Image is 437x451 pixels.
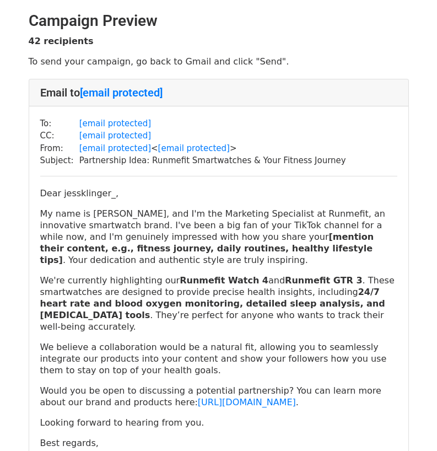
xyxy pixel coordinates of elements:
p: Looking forward to hearing from you. [40,417,397,428]
p: Would you be open to discussing a potential partnership? You can learn more about our brand and p... [40,385,397,408]
a: [email protected] [79,119,151,128]
strong: 42 recipients [29,36,94,46]
td: Partnership Idea: Runmefit Smartwatches & Your Fitness Journey [79,154,346,167]
td: CC: [40,130,79,142]
td: To: [40,117,79,130]
p: My name is [PERSON_NAME], and I'm the Marketing Specialist at Runmefit, an innovative smartwatch ... [40,208,397,266]
a: [URL][DOMAIN_NAME] [198,397,296,407]
td: < > [79,142,346,155]
h4: Email to [40,86,397,99]
a: [email protected] [158,143,230,153]
p: Dear jessklinger_, [40,187,397,199]
p: We're currently highlighting our and . These smartwatches are designed to provide precise health ... [40,275,397,332]
h2: Campaign Preview [29,12,409,30]
a: [email protected] [79,143,151,153]
b: Runmefit GTR 3 [285,275,363,286]
td: Subject: [40,154,79,167]
p: To send your campaign, go back to Gmail and click "Send". [29,56,409,67]
b: [mention their content, e.g., fitness journey, daily routines, healthy lifestyle tips] [40,232,374,265]
p: We believe a collaboration would be a natural fit, allowing you to seamlessly integrate our produ... [40,341,397,376]
b: 24/7 heart rate and blood oxygen monitoring, detailed sleep analysis, and [MEDICAL_DATA] tools [40,287,385,320]
a: [email protected] [80,86,163,99]
a: [email protected] [79,131,151,141]
td: From: [40,142,79,155]
b: Runmefit Watch 4 [180,275,268,286]
p: Best regards, [40,437,397,449]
